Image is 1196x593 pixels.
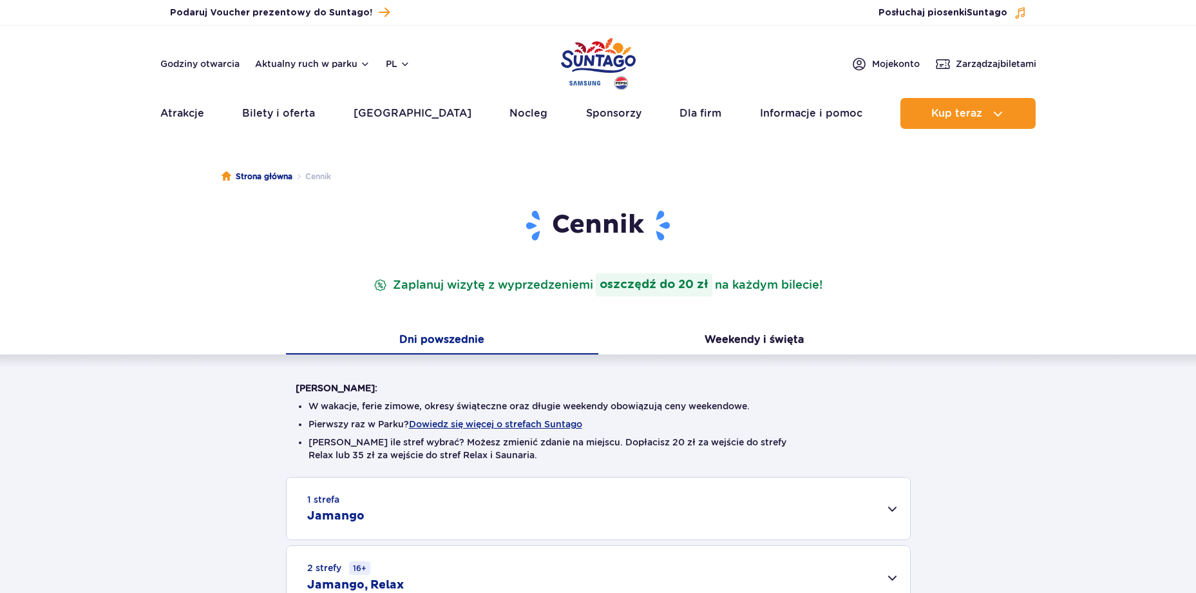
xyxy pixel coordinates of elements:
[586,98,641,129] a: Sponsorzy
[760,98,862,129] a: Informacje i pomoc
[222,170,292,183] a: Strona główna
[561,32,636,92] a: Park of Poland
[308,400,888,413] li: W wakacje, ferie zimowe, okresy świąteczne oraz długie weekendy obowiązują ceny weekendowe.
[679,98,721,129] a: Dla firm
[872,57,920,70] span: Moje konto
[307,493,339,506] small: 1 strefa
[296,209,901,242] h1: Cennik
[170,6,372,19] span: Podaruj Voucher prezentowy do Suntago!
[307,561,370,575] small: 2 strefy
[307,578,404,593] h2: Jamango, Relax
[967,8,1007,17] span: Suntago
[286,327,598,355] button: Dni powszednie
[935,56,1036,72] a: Zarządzajbiletami
[308,418,888,431] li: Pierwszy raz w Parku?
[878,6,1007,19] span: Posłuchaj piosenki
[292,170,331,183] li: Cennik
[371,273,825,296] p: Zaplanuj wizytę z wyprzedzeniem na każdym bilecie!
[878,6,1027,19] button: Posłuchaj piosenkiSuntago
[160,98,204,129] a: Atrakcje
[509,98,547,129] a: Nocleg
[242,98,315,129] a: Bilety i oferta
[296,383,377,393] strong: [PERSON_NAME]:
[255,59,370,69] button: Aktualny ruch w parku
[308,436,888,462] li: [PERSON_NAME] ile stref wybrać? Możesz zmienić zdanie na miejscu. Dopłacisz 20 zł za wejście do s...
[598,327,911,355] button: Weekendy i święta
[386,57,410,70] button: pl
[349,561,370,575] small: 16+
[900,98,1036,129] button: Kup teraz
[596,273,712,296] strong: oszczędź do 20 zł
[170,4,390,21] a: Podaruj Voucher prezentowy do Suntago!
[160,57,240,70] a: Godziny otwarcia
[409,419,582,429] button: Dowiedz się więcej o strefach Suntago
[956,57,1036,70] span: Zarządzaj biletami
[851,56,920,72] a: Mojekonto
[307,509,365,524] h2: Jamango
[354,98,471,129] a: [GEOGRAPHIC_DATA]
[931,108,982,119] span: Kup teraz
